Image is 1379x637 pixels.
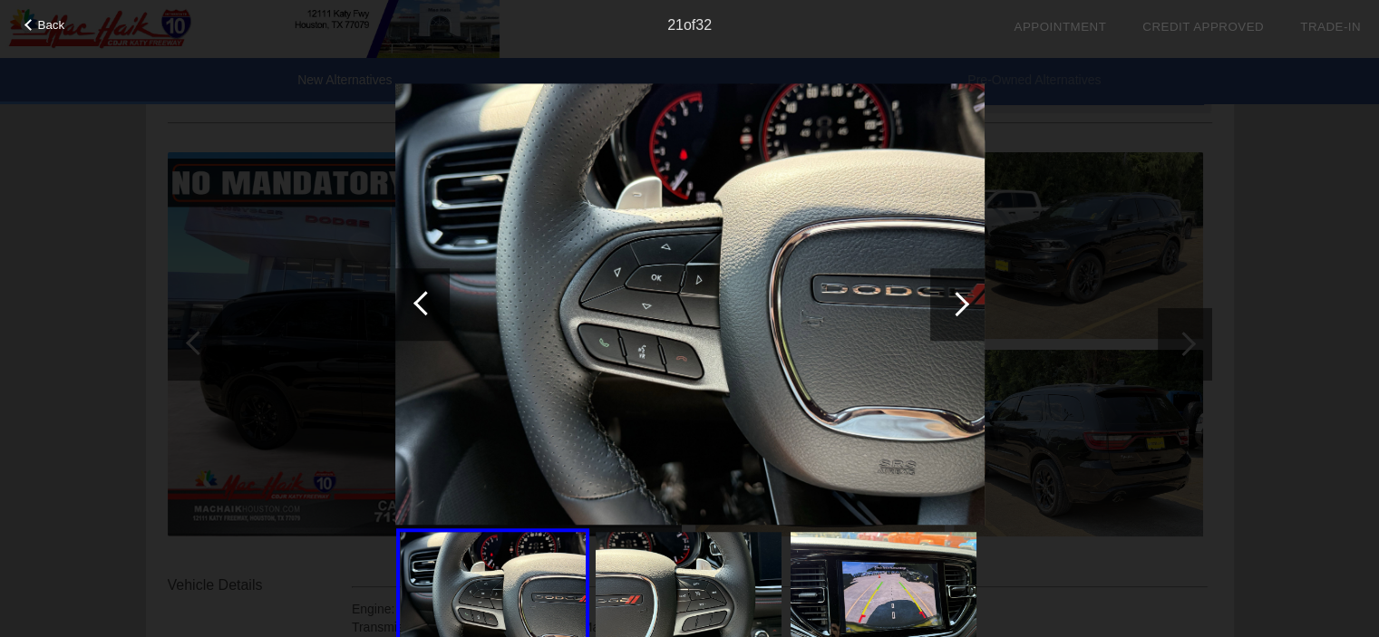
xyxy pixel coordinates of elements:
[38,18,65,32] span: Back
[667,17,684,33] span: 21
[1142,20,1264,34] a: Credit Approved
[1300,20,1361,34] a: Trade-In
[1014,20,1106,34] a: Appointment
[695,17,712,33] span: 32
[395,83,985,526] img: 21.jpg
